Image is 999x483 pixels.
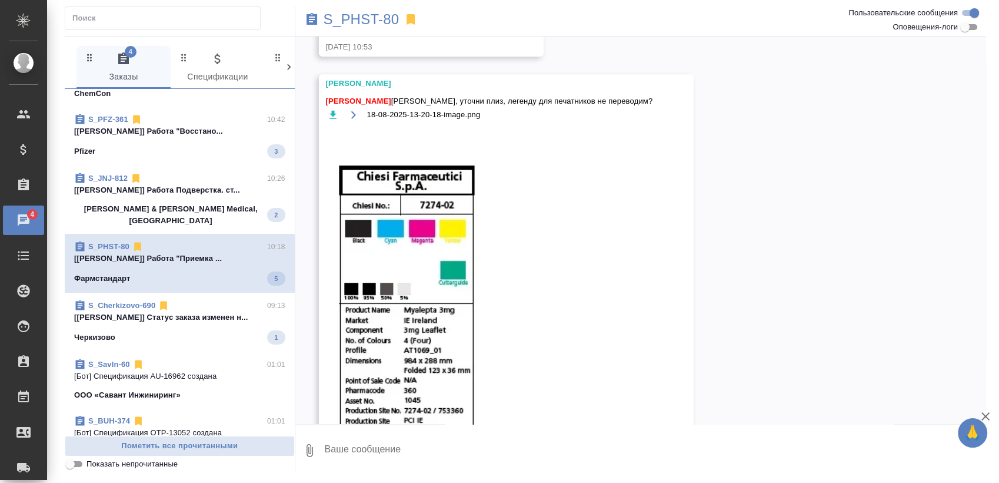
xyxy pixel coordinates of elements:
p: Фармстандарт [74,273,131,284]
div: S_Cherkizovo-69009:13[[PERSON_NAME]] Статус заказа изменен н...Черкизово1 [65,293,295,352]
span: Показать непрочитанные [86,458,178,470]
button: 🙏 [958,418,987,448]
a: S_PHST-80 [88,242,129,251]
div: S_JNJ-81210:26[[PERSON_NAME]] Работа Подверстка. ст...[PERSON_NAME] & [PERSON_NAME] Medical, [GEO... [65,166,295,234]
svg: Отписаться [131,114,142,125]
p: 10:42 [267,114,285,125]
svg: Зажми и перетащи, чтобы поменять порядок вкладок [272,52,284,63]
span: 4 [23,209,41,220]
div: [PERSON_NAME] [326,78,653,90]
p: 01:01 [267,415,285,427]
span: Спецификации [178,52,258,84]
span: 3 [267,145,285,157]
a: S_PFZ-361 [88,115,128,124]
span: 🙏 [963,421,983,445]
span: 1 [267,332,285,343]
button: Открыть на драйве [347,107,361,122]
p: 01:01 [267,359,285,370]
span: 2 [267,209,285,221]
span: Заказы [84,52,164,84]
svg: Зажми и перетащи, чтобы поменять порядок вкладок [84,52,95,63]
svg: Отписаться [130,173,142,184]
svg: Зажми и перетащи, чтобы поменять порядок вкладок [178,52,189,63]
svg: Отписаться [132,359,144,370]
svg: Отписаться [158,300,169,312]
div: S_PFZ-36110:42[[PERSON_NAME]] Работа "Восстано...Pfizer3 [65,107,295,166]
p: [[PERSON_NAME]] Работа "Приемка ... [74,253,285,264]
span: Пометить все прочитанными [71,439,288,453]
span: [PERSON_NAME] [326,97,391,105]
span: 5 [267,273,285,284]
div: [DATE] 10:53 [326,41,502,53]
button: Пометить все прочитанными [65,436,295,456]
p: 10:18 [267,241,285,253]
p: [PERSON_NAME] & [PERSON_NAME] Medical, [GEOGRAPHIC_DATA] [74,203,267,227]
p: [Бот] Спецификация AU-16962 создана [74,370,285,382]
span: Пользовательские сообщения [848,7,958,19]
span: 18-08-2025-13-20-18-image.png [367,109,481,121]
a: S_JNJ-812 [88,174,128,183]
p: 10:26 [267,173,285,184]
p: ООО «Савант Инжиниринг» [74,389,181,401]
svg: Отписаться [132,415,144,427]
svg: Отписаться [132,241,144,253]
div: S_PHST-8010:18[[PERSON_NAME]] Работа "Приемка ...Фармстандарт5 [65,234,295,293]
button: Скачать [326,107,341,122]
p: [[PERSON_NAME]] Работа Подверстка. ст... [74,184,285,196]
a: S_SavIn-60 [88,360,130,369]
p: Черкизово [74,332,115,343]
a: 4 [3,206,44,235]
p: 09:13 [267,300,285,312]
p: Pfizer [74,145,95,157]
p: [Бот] Спецификация OTP-13052 создана [74,427,285,439]
div: S_SavIn-6001:01[Бот] Спецификация AU-16962 созданаООО «Савант Инжиниринг» [65,352,295,408]
input: Поиск [72,10,260,27]
a: S_BUH-374 [88,416,130,425]
div: S_BUH-37401:01[Бот] Спецификация OTP-13052 созданаBausch Health [65,408,295,465]
span: Клиенты [272,52,352,84]
a: S_Cherkizovo-690 [88,301,155,310]
span: 4 [125,46,136,58]
p: ChemCon [74,88,111,100]
span: Оповещения-логи [893,21,958,33]
p: [[PERSON_NAME]] Статус заказа изменен н... [74,312,285,323]
p: [[PERSON_NAME]] Работа "Восстано... [74,125,285,137]
a: S_PHST-80 [324,14,399,25]
span: [PERSON_NAME], уточни плиз, легенду для печатников не переводим? [326,95,653,107]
